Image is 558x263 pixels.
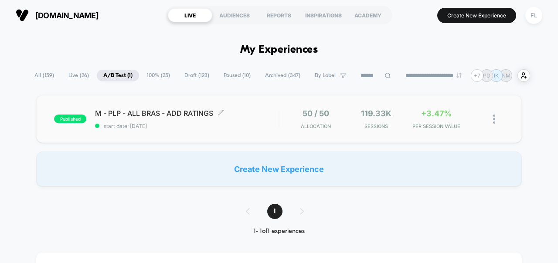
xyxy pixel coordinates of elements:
[178,70,216,81] span: Draft ( 123 )
[456,73,462,78] img: end
[525,7,542,24] div: FL
[301,8,346,22] div: INSPIRATIONS
[259,70,307,81] span: Archived ( 347 )
[35,11,99,20] span: [DOMAIN_NAME]
[346,8,390,22] div: ACADEMY
[13,8,101,22] button: [DOMAIN_NAME]
[168,8,212,22] div: LIVE
[348,123,404,129] span: Sessions
[301,123,331,129] span: Allocation
[62,70,95,81] span: Live ( 26 )
[315,72,336,79] span: By Label
[54,115,86,123] span: published
[95,109,279,118] span: M - PLP - ALL BRAS - ADD RATINGS
[212,8,257,22] div: AUDIENCES
[437,8,516,23] button: Create New Experience
[471,69,483,82] div: + 7
[303,109,329,118] span: 50 / 50
[95,123,279,129] span: start date: [DATE]
[408,123,464,129] span: PER SESSION VALUE
[361,109,391,118] span: 119.33k
[502,72,510,79] p: NM
[523,7,545,24] button: FL
[16,9,29,22] img: Visually logo
[240,44,318,56] h1: My Experiences
[483,72,490,79] p: PD
[493,115,495,124] img: close
[28,70,61,81] span: All ( 159 )
[217,70,257,81] span: Paused ( 10 )
[97,70,139,81] span: A/B Test ( 1 )
[421,109,452,118] span: +3.47%
[140,70,177,81] span: 100% ( 25 )
[494,72,499,79] p: IK
[237,228,321,235] div: 1 - 1 of 1 experiences
[267,204,282,219] span: 1
[257,8,301,22] div: REPORTS
[36,152,522,186] div: Create New Experience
